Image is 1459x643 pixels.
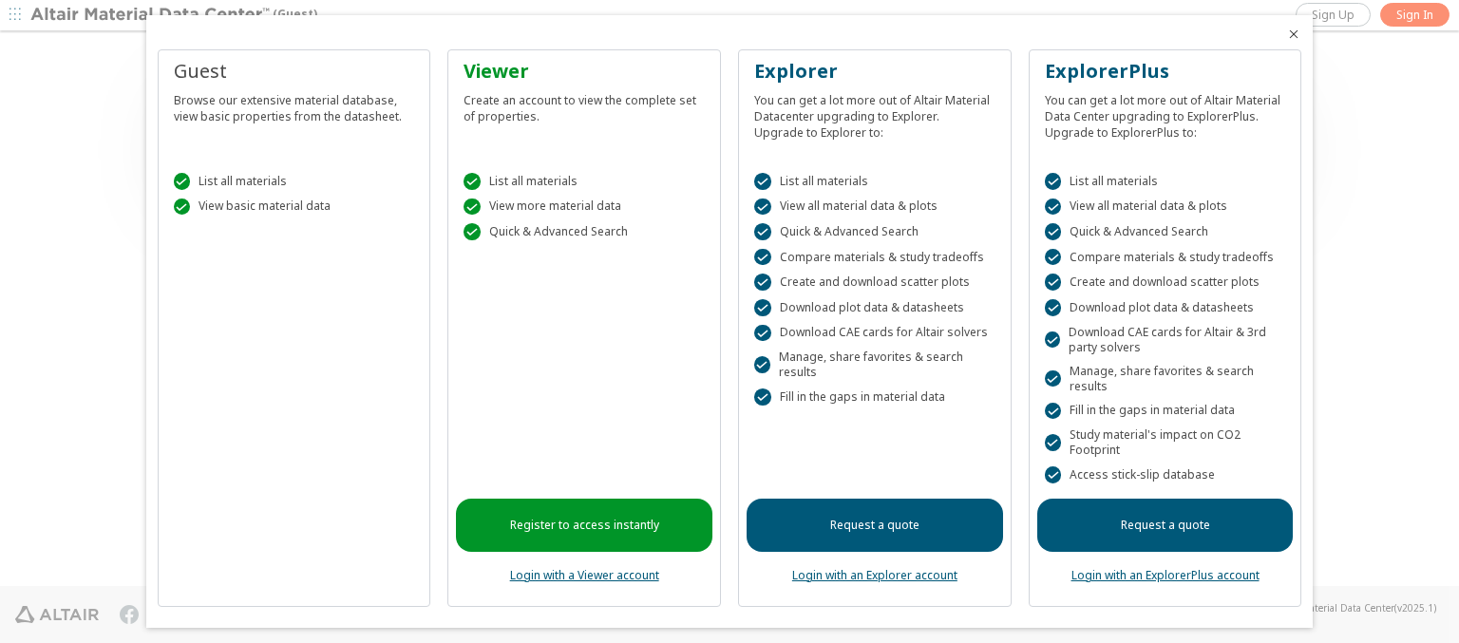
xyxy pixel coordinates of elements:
[174,58,415,85] div: Guest
[464,85,705,124] div: Create an account to view the complete set of properties.
[754,85,995,141] div: You can get a lot more out of Altair Material Datacenter upgrading to Explorer. Upgrade to Explor...
[1045,199,1286,216] div: View all material data & plots
[1045,85,1286,141] div: You can get a lot more out of Altair Material Data Center upgrading to ExplorerPlus. Upgrade to E...
[510,567,659,583] a: Login with a Viewer account
[754,388,771,406] div: 
[754,199,995,216] div: View all material data & plots
[174,173,191,190] div: 
[464,223,705,240] div: Quick & Advanced Search
[1045,299,1286,316] div: Download plot data & datasheets
[1045,249,1062,266] div: 
[754,199,771,216] div: 
[1037,499,1294,552] a: Request a quote
[464,173,705,190] div: List all materials
[1045,364,1286,394] div: Manage, share favorites & search results
[754,274,995,291] div: Create and download scatter plots
[1045,403,1062,420] div: 
[1045,325,1286,355] div: Download CAE cards for Altair & 3rd party solvers
[754,173,771,190] div: 
[464,199,705,216] div: View more material data
[754,249,995,266] div: Compare materials & study tradeoffs
[1045,173,1286,190] div: List all materials
[754,356,770,373] div: 
[456,499,712,552] a: Register to access instantly
[1045,58,1286,85] div: ExplorerPlus
[1045,223,1062,240] div: 
[1286,27,1301,42] button: Close
[464,223,481,240] div: 
[1045,466,1286,483] div: Access stick-slip database
[1045,427,1286,458] div: Study material's impact on CO2 Footprint
[1045,403,1286,420] div: Fill in the gaps in material data
[1045,299,1062,316] div: 
[792,567,957,583] a: Login with an Explorer account
[1045,223,1286,240] div: Quick & Advanced Search
[747,499,1003,552] a: Request a quote
[174,85,415,124] div: Browse our extensive material database, view basic properties from the datasheet.
[464,58,705,85] div: Viewer
[1045,173,1062,190] div: 
[754,223,995,240] div: Quick & Advanced Search
[754,325,771,342] div: 
[1045,199,1062,216] div: 
[754,274,771,291] div: 
[1045,249,1286,266] div: Compare materials & study tradeoffs
[754,223,771,240] div: 
[464,173,481,190] div: 
[754,350,995,380] div: Manage, share favorites & search results
[464,199,481,216] div: 
[754,299,995,316] div: Download plot data & datasheets
[1071,567,1260,583] a: Login with an ExplorerPlus account
[754,388,995,406] div: Fill in the gaps in material data
[754,58,995,85] div: Explorer
[1045,274,1286,291] div: Create and download scatter plots
[1045,274,1062,291] div: 
[754,299,771,316] div: 
[754,325,995,342] div: Download CAE cards for Altair solvers
[1045,434,1061,451] div: 
[1045,370,1061,388] div: 
[174,199,415,216] div: View basic material data
[754,173,995,190] div: List all materials
[174,199,191,216] div: 
[754,249,771,266] div: 
[174,173,415,190] div: List all materials
[1045,466,1062,483] div: 
[1045,331,1060,349] div: 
